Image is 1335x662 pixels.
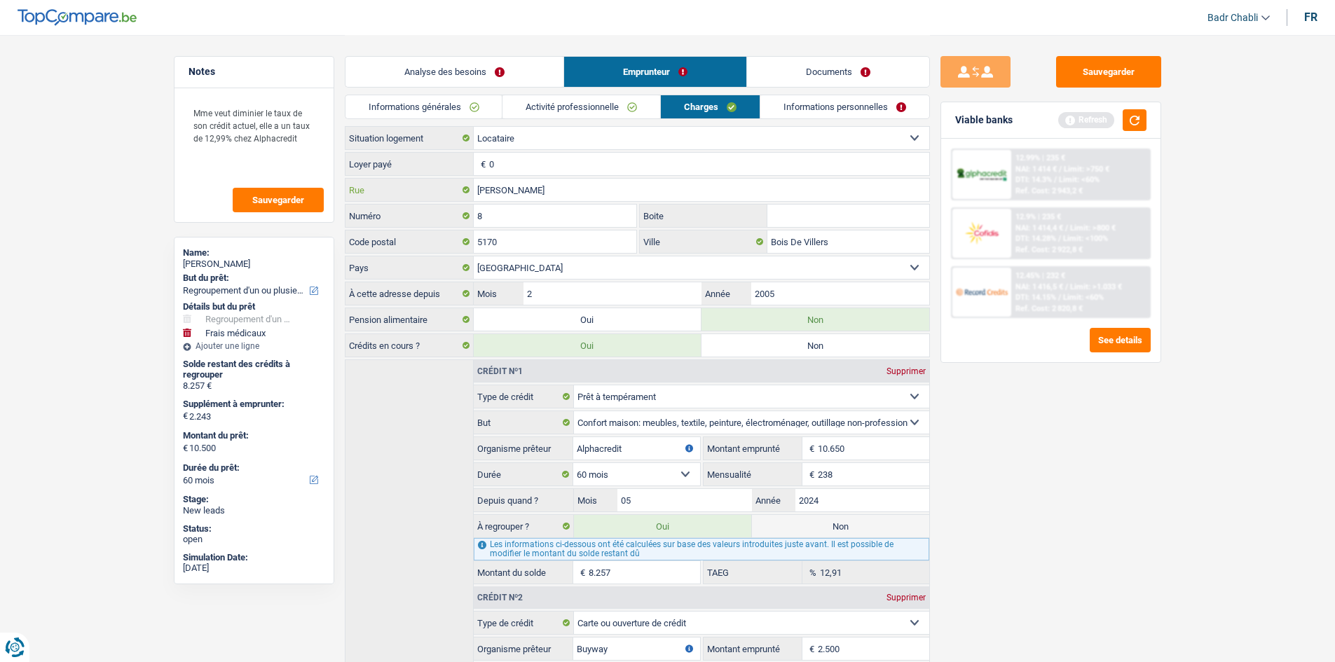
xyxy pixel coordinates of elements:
[345,153,474,175] label: Loyer payé
[183,552,325,563] div: Simulation Date:
[956,220,1008,246] img: Cofidis
[474,489,574,511] label: Depuis quand ?
[883,367,929,375] div: Supprimer
[747,57,929,87] a: Documents
[183,399,322,410] label: Supplément à emprunter:
[701,334,929,357] label: Non
[1054,175,1057,184] span: /
[474,153,489,175] span: €
[701,282,751,305] label: Année
[474,437,573,460] label: Organisme prêteur
[752,515,929,537] label: Non
[183,301,325,312] div: Détails but du prêt
[474,612,574,634] label: Type de crédit
[345,205,474,227] label: Numéro
[701,308,929,331] label: Non
[345,256,474,279] label: Pays
[183,563,325,574] div: [DATE]
[640,205,767,227] label: Boite
[955,114,1013,126] div: Viable banks
[345,179,474,201] label: Rue
[183,247,325,258] div: Name:
[345,230,474,253] label: Code postal
[1058,112,1114,127] div: Refresh
[474,561,573,584] label: Montant du solde
[474,411,574,434] label: But
[1015,245,1083,254] div: Ref. Cost: 2 922,8 €
[18,9,137,26] img: TopCompare Logo
[1015,186,1083,195] div: Ref. Cost: 2 943,2 €
[502,95,660,118] a: Activité professionnelle
[956,279,1008,305] img: Record Credits
[1063,293,1104,302] span: Limit: <60%
[802,463,818,485] span: €
[345,308,474,331] label: Pension alimentaire
[802,437,818,460] span: €
[474,334,701,357] label: Oui
[751,282,929,305] input: AAAA
[1070,282,1122,291] span: Limit: >1.033 €
[956,167,1008,183] img: AlphaCredit
[183,523,325,535] div: Status:
[1058,234,1061,243] span: /
[1059,175,1100,184] span: Limit: <60%
[474,282,523,305] label: Mois
[1015,282,1063,291] span: NAI: 1 416,5 €
[1304,11,1317,24] div: fr
[802,637,818,660] span: €
[1058,293,1061,302] span: /
[1015,271,1065,280] div: 12.45% | 232 €
[573,561,589,584] span: €
[183,258,325,270] div: [PERSON_NAME]
[183,380,325,392] div: 8.257 €
[1015,304,1083,313] div: Ref. Cost: 2 820,8 €
[1015,165,1057,174] span: NAI: 1 414 €
[1090,328,1151,352] button: See details
[661,95,760,118] a: Charges
[1065,223,1068,233] span: /
[617,489,751,511] input: MM
[1207,12,1258,24] span: Badr Chabli
[1064,165,1109,174] span: Limit: >750 €
[252,195,304,205] span: Sauvegarder
[1065,282,1068,291] span: /
[183,273,322,284] label: But du prêt:
[802,561,820,584] span: %
[1196,6,1270,29] a: Badr Chabli
[564,57,746,87] a: Emprunteur
[183,411,188,422] span: €
[752,489,795,511] label: Année
[1063,234,1108,243] span: Limit: <100%
[474,538,929,560] div: Les informations ci-dessous ont été calculées sur base des valeurs introduites juste avant. Il es...
[474,367,526,375] div: Crédit nº1
[183,430,322,441] label: Montant du prêt:
[1015,234,1056,243] span: DTI: 14.28%
[704,561,803,584] label: TAEG
[704,463,803,485] label: Mensualité
[183,443,188,454] span: €
[183,359,325,380] div: Solde restant des crédits à regrouper
[1015,212,1061,221] div: 12.9% | 235 €
[345,95,502,118] a: Informations générales
[523,282,701,305] input: MM
[704,437,803,460] label: Montant emprunté
[183,462,322,474] label: Durée du prêt:
[1015,223,1063,233] span: NAI: 1 414,4 €
[704,637,803,660] label: Montant emprunté
[1015,153,1065,163] div: 12.99% | 235 €
[345,127,474,149] label: Situation logement
[474,515,574,537] label: À regrouper ?
[233,188,324,212] button: Sauvegarder
[345,57,563,87] a: Analyse des besoins
[795,489,929,511] input: AAAA
[574,515,751,537] label: Oui
[474,593,526,602] div: Crédit nº2
[1015,175,1052,184] span: DTI: 14.3%
[474,637,573,660] label: Organisme prêteur
[1059,165,1062,174] span: /
[183,534,325,545] div: open
[189,66,320,78] h5: Notes
[640,230,767,253] label: Ville
[183,341,325,351] div: Ajouter une ligne
[1015,293,1056,302] span: DTI: 14.15%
